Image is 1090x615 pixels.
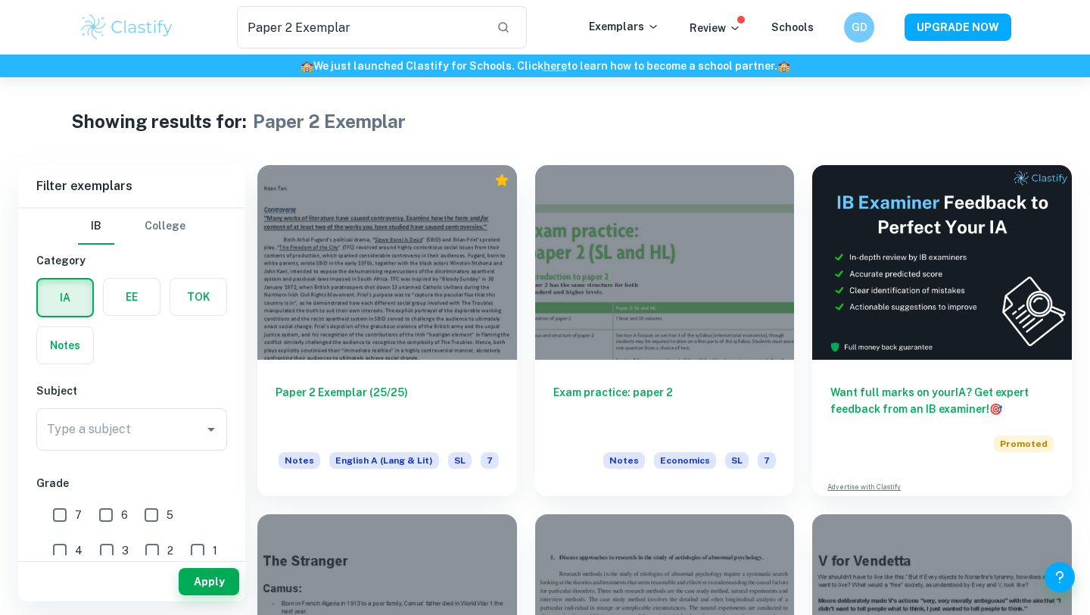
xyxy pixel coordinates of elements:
span: 🏫 [301,60,313,72]
h6: GD [851,19,868,36]
button: Notes [37,327,93,364]
a: Want full marks on yourIA? Get expert feedback from an IB examiner!PromotedAdvertise with Clastify [812,165,1072,496]
span: Economics [654,452,716,469]
a: here [543,60,567,72]
button: UPGRADE NOW [905,14,1011,41]
img: Thumbnail [812,165,1072,360]
span: Notes [279,452,320,469]
span: 6 [121,507,128,523]
h6: Subject [36,382,227,399]
button: College [145,208,185,245]
img: Clastify logo [79,12,175,42]
button: Help and Feedback [1045,562,1075,592]
button: GD [844,12,874,42]
button: IA [38,279,92,316]
span: SL [725,452,749,469]
button: TOK [170,279,226,315]
a: Schools [771,21,814,33]
span: 🏫 [777,60,790,72]
span: 3 [122,542,129,559]
h6: Exam practice: paper 2 [553,384,777,434]
div: Premium [494,173,509,188]
span: 2 [167,542,173,559]
a: Exam practice: paper 2NotesEconomicsSL7 [535,165,795,496]
span: 5 [167,507,173,523]
h6: Want full marks on your IA ? Get expert feedback from an IB examiner! [830,384,1054,417]
h1: Paper 2 Exemplar [253,108,406,135]
input: Search for any exemplars... [237,6,484,48]
a: Paper 2 Exemplar (25/25)NotesEnglish A (Lang & Lit)SL7 [257,165,517,496]
span: English A (Lang & Lit) [329,452,439,469]
span: 7 [481,452,499,469]
button: Apply [179,568,239,595]
h6: Paper 2 Exemplar (25/25) [276,384,499,434]
span: 4 [75,542,83,559]
span: SL [448,452,472,469]
h6: Category [36,252,227,269]
span: 7 [75,507,82,523]
h6: We just launched Clastify for Schools. Click to learn how to become a school partner. [3,58,1087,74]
span: 1 [213,542,217,559]
button: EE [104,279,160,315]
button: IB [78,208,114,245]
h6: Grade [36,475,227,492]
button: Open [201,419,222,440]
div: Filter type choice [78,208,185,245]
span: 🎯 [989,403,1002,415]
p: Review [690,20,741,36]
span: 7 [758,452,776,469]
p: Exemplars [589,18,659,35]
a: Advertise with Clastify [827,482,901,492]
span: Notes [603,452,645,469]
h6: Filter exemplars [18,165,245,208]
span: Promoted [994,435,1054,452]
h1: Showing results for: [71,108,247,135]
